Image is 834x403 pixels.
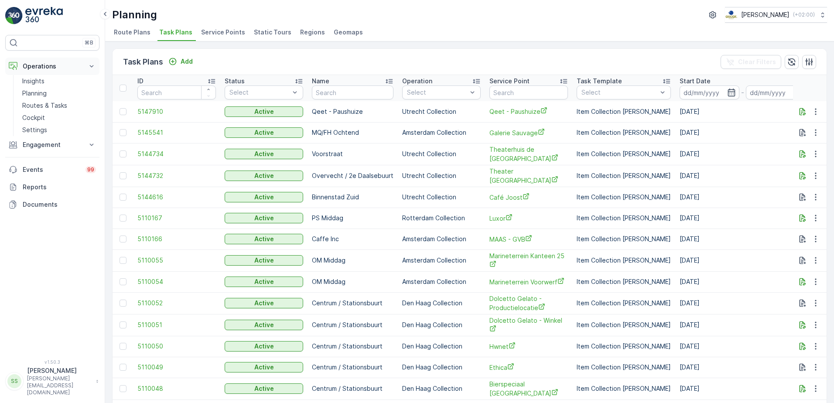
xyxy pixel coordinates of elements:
p: Item Collection [PERSON_NAME] [577,384,671,393]
div: Toggle Row Selected [120,321,126,328]
span: v 1.50.3 [5,359,99,365]
a: 5145541 [137,128,216,137]
p: Den Haag Collection [402,321,481,329]
a: Routes & Tasks [19,99,99,112]
p: Operations [23,62,82,71]
input: dd/mm/yyyy [746,85,806,99]
a: Theaterhuis de Berenkuil [489,145,568,163]
a: Café Joost [489,193,568,202]
p: Centrum / Stationsbuurt [312,363,393,372]
p: Documents [23,200,96,209]
p: Item Collection [PERSON_NAME] [577,128,671,137]
p: [PERSON_NAME] [741,10,790,19]
p: Settings [22,126,47,134]
button: Active [225,171,303,181]
button: SS[PERSON_NAME][PERSON_NAME][EMAIL_ADDRESS][DOMAIN_NAME] [5,366,99,396]
button: Active [225,362,303,372]
a: 5110166 [137,235,216,243]
input: Search [137,85,216,99]
span: Dolcetto Gelato - Productielocatie [489,294,568,312]
a: 5110167 [137,214,216,222]
p: Add [181,57,193,66]
p: OM Middag [312,277,393,286]
td: [DATE] [675,314,810,336]
p: ⌘B [85,39,93,46]
input: Search [489,85,568,99]
p: Amsterdam Collection [402,128,481,137]
p: Utrecht Collection [402,107,481,116]
a: MAAS - GVB [489,235,568,244]
p: Active [254,277,274,286]
span: Bierspeciaal [GEOGRAPHIC_DATA] [489,380,568,398]
a: Qeet - Paushuize [489,107,568,116]
p: 99 [87,166,94,173]
a: 5144616 [137,193,216,201]
span: Geomaps [334,28,363,37]
button: Active [225,383,303,394]
span: 5110050 [137,342,216,351]
td: [DATE] [675,143,810,165]
div: Toggle Row Selected [120,300,126,307]
div: Toggle Row Selected [120,129,126,136]
p: Item Collection [PERSON_NAME] [577,256,671,265]
span: Task Plans [159,28,192,37]
a: 5110052 [137,299,216,307]
a: Dolcetto Gelato - Winkel [489,316,568,334]
p: ID [137,77,144,85]
span: 5110055 [137,256,216,265]
button: Active [225,192,303,202]
p: Centrum / Stationsbuurt [312,299,393,307]
p: Events [23,165,80,174]
a: Cockpit [19,112,99,124]
a: Hwnet [489,342,568,351]
p: Den Haag Collection [402,342,481,351]
p: Item Collection [PERSON_NAME] [577,363,671,372]
button: Active [225,149,303,159]
p: PS Middag [312,214,393,222]
td: [DATE] [675,208,810,229]
p: Insights [22,77,44,85]
p: Den Haag Collection [402,299,481,307]
p: Item Collection [PERSON_NAME] [577,107,671,116]
a: Reports [5,178,99,196]
a: Galerie Sauvage [489,128,568,137]
a: 5110049 [137,363,216,372]
td: [DATE] [675,122,810,143]
p: OM Middag [312,256,393,265]
p: Planning [112,8,157,22]
div: Toggle Row Selected [120,257,126,264]
p: Item Collection [PERSON_NAME] [577,214,671,222]
button: Active [225,320,303,330]
p: Active [254,321,274,329]
span: Static Tours [254,28,291,37]
span: Route Plans [114,28,150,37]
button: Add [165,56,196,67]
p: Rotterdam Collection [402,214,481,222]
span: Theaterhuis de [GEOGRAPHIC_DATA] [489,145,568,163]
p: Utrecht Collection [402,171,481,180]
p: Utrecht Collection [402,193,481,201]
span: Theater [GEOGRAPHIC_DATA] [489,167,568,185]
a: 5147910 [137,107,216,116]
td: [DATE] [675,187,810,208]
p: Planning [22,89,47,98]
a: 5110048 [137,384,216,393]
span: Marineterrein Voorwerf [489,277,568,287]
img: logo_light-DOdMpM7g.png [25,7,63,24]
p: ( +02:00 ) [793,11,815,18]
div: Toggle Row Selected [120,194,126,201]
p: Name [312,77,329,85]
p: Cockpit [22,113,45,122]
a: 5110054 [137,277,216,286]
div: Toggle Row Selected [120,364,126,371]
p: Operation [402,77,432,85]
p: Item Collection [PERSON_NAME] [577,342,671,351]
p: [PERSON_NAME][EMAIL_ADDRESS][DOMAIN_NAME] [27,375,92,396]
